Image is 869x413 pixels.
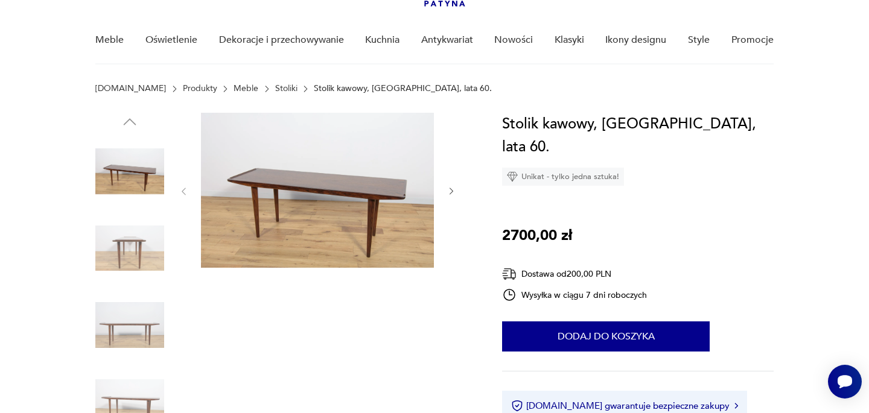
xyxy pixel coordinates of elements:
a: Style [688,17,710,63]
a: Produkty [183,84,217,93]
a: Nowości [494,17,533,63]
a: Meble [95,17,124,63]
img: Ikona strzałki w prawo [734,403,738,409]
a: Dekoracje i przechowywanie [219,17,344,63]
p: 2700,00 zł [502,224,572,247]
div: Unikat - tylko jedna sztuka! [502,168,624,186]
button: Dodaj do koszyka [502,321,710,352]
img: Zdjęcie produktu Stolik kawowy, Dania, lata 60. [201,113,434,268]
a: Kuchnia [365,17,399,63]
a: Meble [234,84,258,93]
div: Dostawa od 200,00 PLN [502,266,647,282]
img: Ikona dostawy [502,266,517,282]
a: Stoliki [275,84,298,93]
div: Wysyłka w ciągu 7 dni roboczych [502,288,647,302]
h1: Stolik kawowy, [GEOGRAPHIC_DATA], lata 60. [502,113,773,159]
button: [DOMAIN_NAME] gwarantuje bezpieczne zakupy [511,400,737,412]
a: Klasyki [555,17,584,63]
a: Promocje [731,17,774,63]
a: Oświetlenie [145,17,197,63]
iframe: Smartsupp widget button [828,365,862,399]
a: Antykwariat [421,17,473,63]
img: Zdjęcie produktu Stolik kawowy, Dania, lata 60. [95,137,164,206]
img: Ikona diamentu [507,171,518,182]
a: [DOMAIN_NAME] [95,84,166,93]
a: Ikony designu [605,17,666,63]
img: Ikona certyfikatu [511,400,523,412]
img: Zdjęcie produktu Stolik kawowy, Dania, lata 60. [95,291,164,359]
img: Zdjęcie produktu Stolik kawowy, Dania, lata 60. [95,214,164,283]
p: Stolik kawowy, [GEOGRAPHIC_DATA], lata 60. [314,84,492,93]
